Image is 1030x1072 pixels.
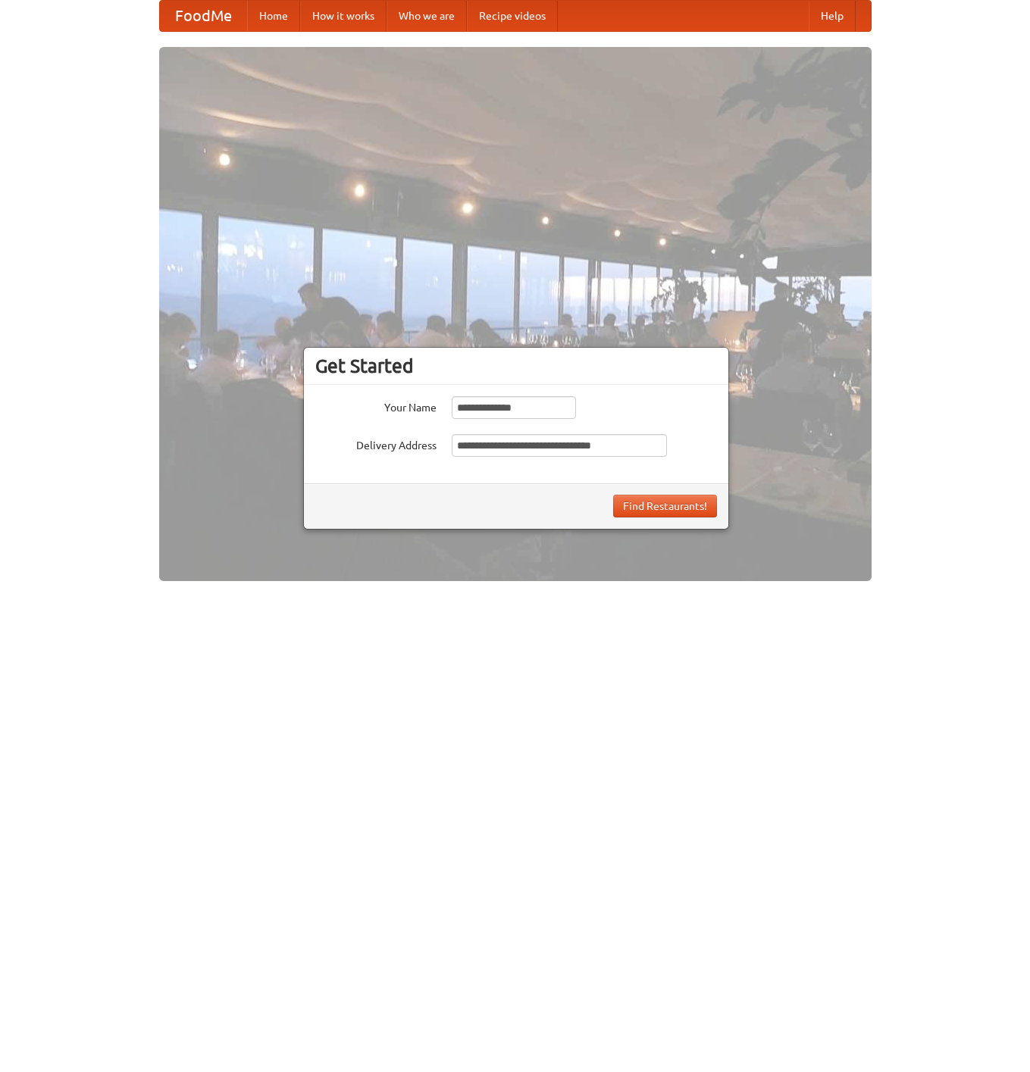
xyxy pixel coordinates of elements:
h3: Get Started [315,355,717,377]
a: FoodMe [160,1,247,31]
a: Recipe videos [467,1,558,31]
a: Who we are [387,1,467,31]
label: Your Name [315,396,437,415]
label: Delivery Address [315,434,437,453]
a: How it works [300,1,387,31]
a: Help [809,1,856,31]
button: Find Restaurants! [613,495,717,517]
a: Home [247,1,300,31]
